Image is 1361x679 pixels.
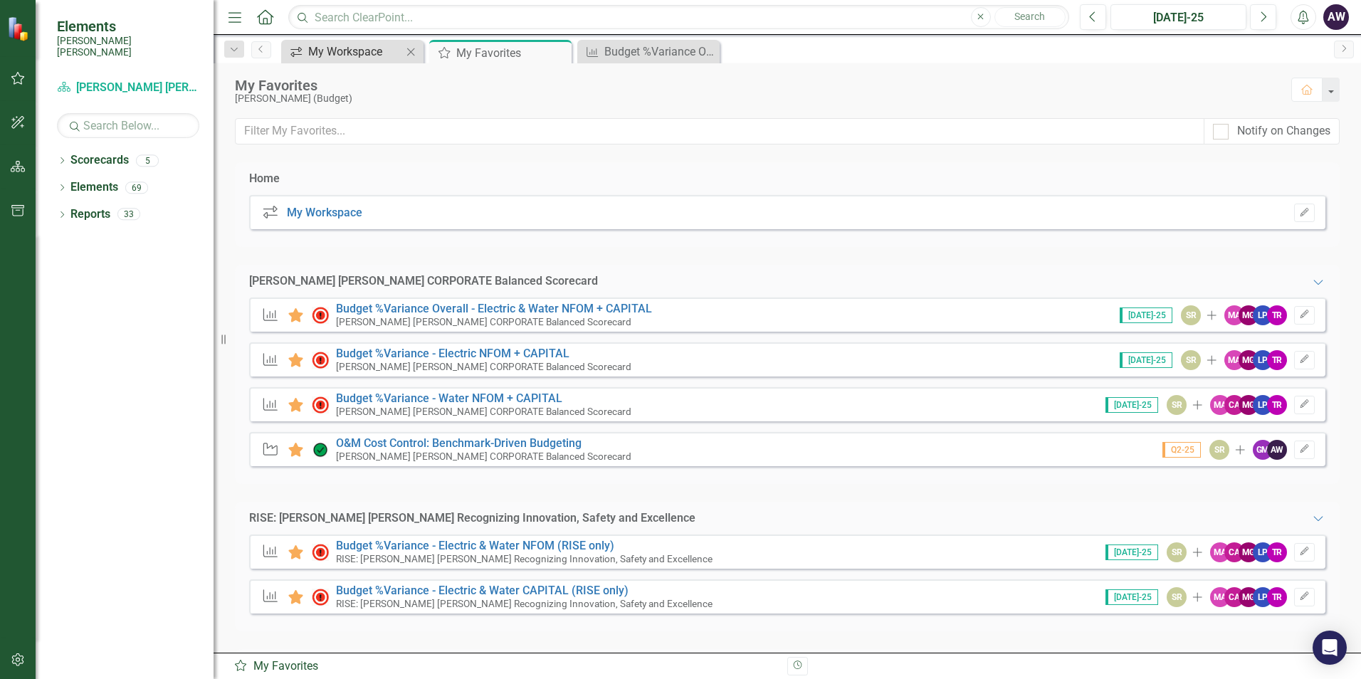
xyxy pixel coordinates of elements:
div: LP [1253,305,1273,325]
small: [PERSON_NAME] [PERSON_NAME] [57,35,199,58]
span: Q2-25 [1162,442,1201,458]
span: [DATE]-25 [1120,307,1172,323]
div: GM [1253,440,1273,460]
div: Budget %Variance Overall - Electric & Water NFOM + CAPITAL [604,43,716,60]
div: MG [1239,350,1258,370]
small: [PERSON_NAME] [PERSON_NAME] CORPORATE Balanced Scorecard [336,451,631,462]
div: My Workspace [308,43,402,60]
a: [PERSON_NAME] [PERSON_NAME] CORPORATE Balanced Scorecard [57,80,199,96]
small: [PERSON_NAME] [PERSON_NAME] CORPORATE Balanced Scorecard [336,316,631,327]
div: Open Intercom Messenger [1313,631,1347,665]
div: Notify on Changes [1237,123,1330,140]
a: Scorecards [70,152,129,169]
div: AW [1267,440,1287,460]
div: SR [1209,440,1229,460]
div: SR [1167,587,1187,607]
div: SR [1181,305,1201,325]
button: Search [994,7,1066,27]
input: Search ClearPoint... [288,5,1069,30]
a: Reports [70,206,110,223]
div: MG [1239,305,1258,325]
small: RISE: [PERSON_NAME] [PERSON_NAME] Recognizing Innovation, Safety and Excellence [336,598,713,609]
button: AW [1323,4,1349,30]
small: [PERSON_NAME] [PERSON_NAME] CORPORATE Balanced Scorecard [336,361,631,372]
div: TR [1267,305,1287,325]
div: My Favorites [456,44,568,62]
small: [PERSON_NAME] [PERSON_NAME] CORPORATE Balanced Scorecard [336,406,631,417]
div: [PERSON_NAME] [PERSON_NAME] CORPORATE Balanced Scorecard [249,273,598,290]
div: 5 [136,154,159,167]
div: 33 [117,209,140,221]
input: Filter My Favorites... [235,118,1204,144]
div: MA [1210,395,1230,415]
span: Elements [57,18,199,35]
div: MG [1239,587,1258,607]
div: MG [1239,395,1258,415]
span: [DATE]-25 [1120,352,1172,368]
img: High Alert [312,307,329,324]
div: MG [1239,542,1258,562]
img: ClearPoint Strategy [7,16,32,41]
a: Budget %Variance​ - Electric NFOM + CAPITAL [336,347,569,360]
img: High Alert [312,352,329,369]
div: CA [1224,395,1244,415]
div: LP [1253,395,1273,415]
span: [DATE]-25 [1105,589,1158,605]
div: TR [1267,587,1287,607]
div: [DATE]-25 [1115,9,1241,26]
div: SR [1167,395,1187,415]
img: Above MAX Target [312,544,329,561]
a: Elements [70,179,118,196]
div: LP [1253,350,1273,370]
div: MA [1210,542,1230,562]
button: Set Home Page [1294,204,1315,222]
a: Budget %Variance​ - Water NFOM + CAPITAL [336,391,562,405]
div: [PERSON_NAME] (Budget) [235,93,1277,104]
div: RISE: [PERSON_NAME] [PERSON_NAME] Recognizing Innovation, Safety and Excellence [249,510,695,527]
div: SR [1167,542,1187,562]
span: Search [1014,11,1045,22]
span: [DATE]-25 [1105,544,1158,560]
div: My Favorites [235,78,1277,93]
a: Budget %Variance Overall - Electric & Water NFOM + CAPITAL [581,43,716,60]
div: TR [1267,350,1287,370]
a: Budget %Variance - Electric & Water NFOM (RISE only) [336,539,614,552]
a: Budget %Variance - Electric & Water CAPITAL (RISE only) [336,584,629,597]
div: SR [1181,350,1201,370]
div: LP [1253,587,1273,607]
div: LP [1253,542,1273,562]
small: RISE: [PERSON_NAME] [PERSON_NAME] Recognizing Innovation, Safety and Excellence [336,553,713,564]
div: MA [1224,305,1244,325]
div: 69 [125,181,148,194]
div: TR [1267,542,1287,562]
img: On Target [312,441,329,458]
div: TR [1267,395,1287,415]
div: My Favorites [233,658,777,675]
a: My Workspace [287,206,362,219]
img: Below MIN Target [312,589,329,606]
div: CA [1224,587,1244,607]
a: My Workspace [285,43,402,60]
input: Search Below... [57,113,199,138]
div: MA [1210,587,1230,607]
a: Budget %Variance Overall - Electric & Water NFOM + CAPITAL [336,302,652,315]
div: CA [1224,542,1244,562]
div: Home [249,171,280,187]
a: O&M Cost Control: Benchmark-Driven Budgeting [336,436,582,450]
div: MA [1224,350,1244,370]
button: [DATE]-25 [1110,4,1246,30]
img: Below MIN Target [312,396,329,414]
span: [DATE]-25 [1105,397,1158,413]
